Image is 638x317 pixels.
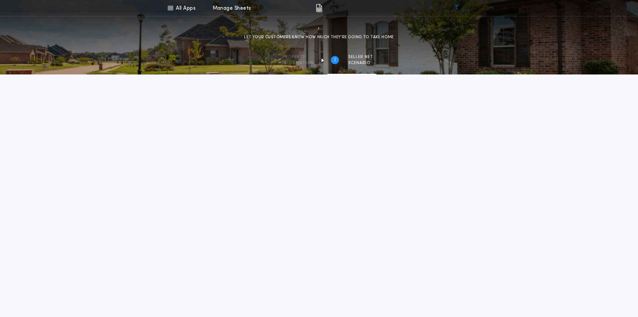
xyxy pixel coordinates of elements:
[444,5,469,11] img: vs-icon
[348,54,373,60] span: SELLER NET
[244,34,394,41] p: LET YOUR CUSTOMERS KNOW HOW MUCH THEY’RE GOING TO TAKE HOME
[334,57,336,63] h2: 2
[348,60,373,66] span: SCENARIO
[318,21,320,32] h1: ,
[282,54,313,60] span: Property
[282,60,313,66] span: information
[316,4,322,12] img: img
